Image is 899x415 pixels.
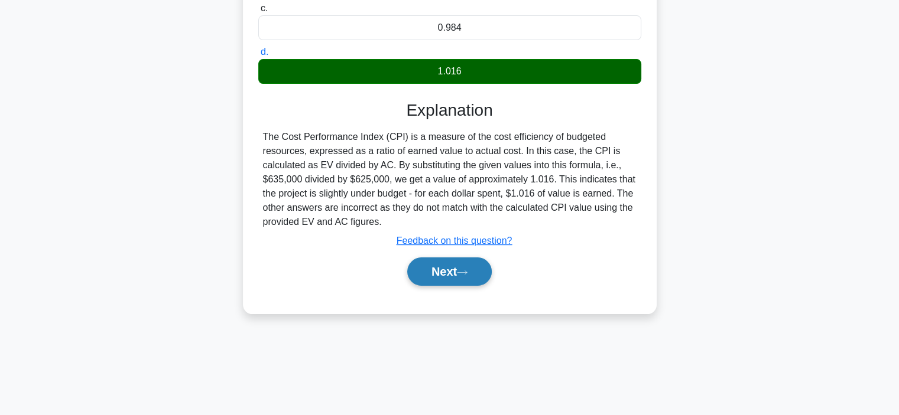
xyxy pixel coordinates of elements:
span: d. [261,47,268,57]
a: Feedback on this question? [397,236,512,246]
div: 1.016 [258,59,641,84]
div: The Cost Performance Index (CPI) is a measure of the cost efficiency of budgeted resources, expre... [263,130,637,229]
h3: Explanation [265,100,634,120]
span: c. [261,3,268,13]
button: Next [407,257,492,286]
div: 0.984 [258,15,641,40]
